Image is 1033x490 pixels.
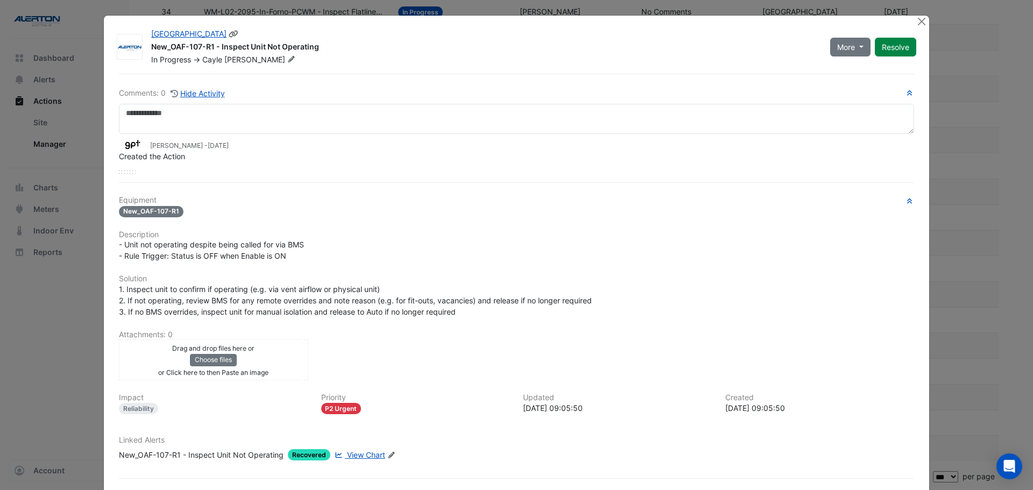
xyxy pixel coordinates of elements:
div: New_OAF-107-R1 - Inspect Unit Not Operating [151,41,817,54]
h6: Impact [119,393,308,402]
span: Created the Action [119,152,185,161]
button: Hide Activity [170,87,225,100]
img: GPT Retail [119,139,146,151]
button: Choose files [190,354,237,366]
span: 2025-08-22 09:05:50 [208,141,229,150]
span: View Chart [347,450,385,459]
small: or Click here to then Paste an image [158,368,268,377]
span: -> [193,55,200,64]
h6: Updated [523,393,712,402]
span: Copy link to clipboard [229,29,238,38]
div: New_OAF-107-R1 - Inspect Unit Not Operating [119,449,284,460]
div: Reliability [119,403,158,414]
small: [PERSON_NAME] - [150,141,229,151]
a: View Chart [332,449,385,460]
fa-icon: Edit Linked Alerts [387,451,395,459]
div: [DATE] 09:05:50 [725,402,915,414]
span: New_OAF-107-R1 [119,206,183,217]
div: [DATE] 09:05:50 [523,402,712,414]
a: [GEOGRAPHIC_DATA] [151,29,227,38]
h6: Attachments: 0 [119,330,914,339]
span: [PERSON_NAME] [224,54,298,65]
h6: Priority [321,393,511,402]
button: More [830,38,871,56]
span: In Progress [151,55,191,64]
h6: Solution [119,274,914,283]
span: 1. Inspect unit to confirm if operating (e.g. via vent airflow or physical unit) 2. If not operat... [119,285,592,316]
span: Recovered [288,449,330,460]
h6: Linked Alerts [119,436,914,445]
h6: Description [119,230,914,239]
div: Comments: 0 [119,87,225,100]
div: Open Intercom Messenger [996,453,1022,479]
h6: Equipment [119,196,914,205]
span: More [837,41,855,53]
div: P2 Urgent [321,403,362,414]
button: Close [916,16,927,27]
small: Drag and drop files here or [172,344,254,352]
img: Alerton [117,42,142,53]
h6: Created [725,393,915,402]
span: Cayle [202,55,222,64]
span: - Unit not operating despite being called for via BMS - Rule Trigger: Status is OFF when Enable i... [119,240,304,260]
button: Resolve [875,38,916,56]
